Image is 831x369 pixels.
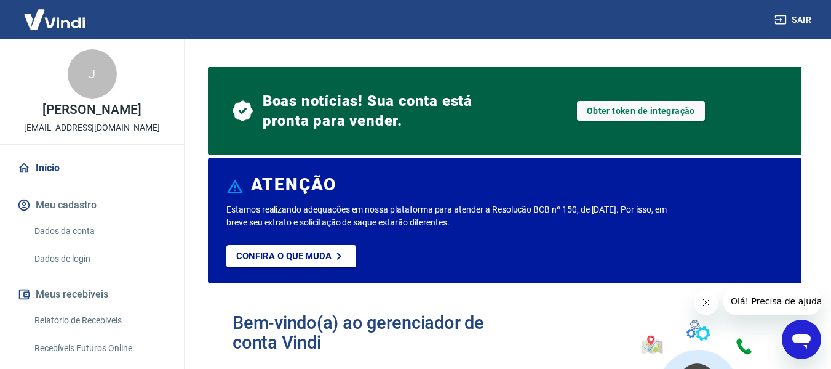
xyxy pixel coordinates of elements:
[42,103,141,116] p: [PERSON_NAME]
[226,245,356,267] a: Confira o que muda
[694,290,718,315] iframe: Fechar mensagem
[233,313,505,352] h2: Bem-vindo(a) ao gerenciador de conta Vindi
[30,308,169,333] a: Relatório de Recebíveis
[15,192,169,219] button: Meu cadastro
[723,288,821,315] iframe: Mensagem da empresa
[772,9,816,31] button: Sair
[577,101,705,121] a: Obter token de integração
[15,281,169,308] button: Meus recebíveis
[30,219,169,244] a: Dados da conta
[236,251,332,262] p: Confira o que muda
[24,121,160,134] p: [EMAIL_ADDRESS][DOMAIN_NAME]
[30,246,169,272] a: Dados de login
[782,320,821,359] iframe: Botão para abrir a janela de mensagens
[7,9,103,18] span: Olá! Precisa de ajuda?
[226,203,672,229] p: Estamos realizando adequações em nossa plataforma para atender a Resolução BCB nº 150, de [DATE]....
[15,1,95,38] img: Vindi
[30,336,169,361] a: Recebíveis Futuros Online
[15,155,169,182] a: Início
[263,91,505,131] span: Boas notícias! Sua conta está pronta para vender.
[68,49,117,99] div: J
[251,179,336,191] h6: ATENÇÃO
